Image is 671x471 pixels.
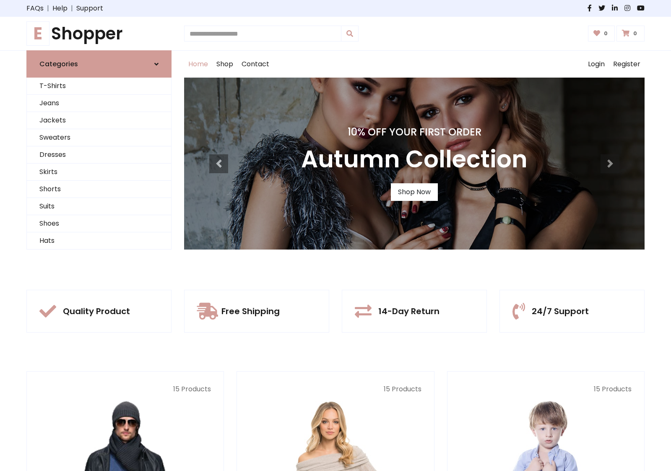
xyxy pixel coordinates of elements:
p: 15 Products [460,384,632,394]
a: Skirts [27,164,171,181]
a: Home [184,51,212,78]
h5: 24/7 Support [532,306,589,316]
a: Hats [27,232,171,250]
a: Jackets [27,112,171,129]
h5: 14-Day Return [378,306,440,316]
p: 15 Products [250,384,421,394]
h1: Shopper [26,23,172,44]
a: Shorts [27,181,171,198]
a: Jeans [27,95,171,112]
a: Categories [26,50,172,78]
h3: Autumn Collection [301,145,528,173]
a: 0 [616,26,645,42]
a: Shop [212,51,237,78]
a: T-Shirts [27,78,171,95]
a: EShopper [26,23,172,44]
h6: Categories [39,60,78,68]
a: Contact [237,51,273,78]
a: 0 [588,26,615,42]
span: 0 [631,30,639,37]
h5: Quality Product [63,306,130,316]
a: FAQs [26,3,44,13]
a: Shop Now [391,183,438,201]
h4: 10% Off Your First Order [301,126,528,138]
span: | [44,3,52,13]
span: 0 [602,30,610,37]
a: Register [609,51,645,78]
a: Help [52,3,68,13]
p: 15 Products [39,384,211,394]
a: Login [584,51,609,78]
h5: Free Shipping [221,306,280,316]
a: Shoes [27,215,171,232]
span: E [26,21,49,46]
a: Support [76,3,103,13]
a: Suits [27,198,171,215]
a: Sweaters [27,129,171,146]
a: Dresses [27,146,171,164]
span: | [68,3,76,13]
